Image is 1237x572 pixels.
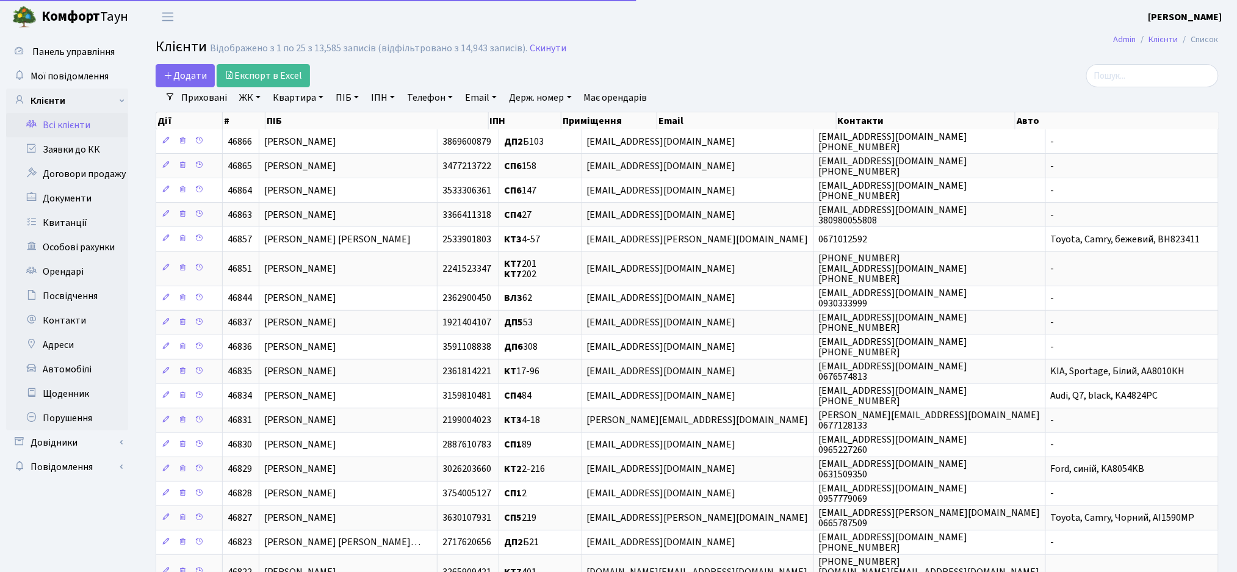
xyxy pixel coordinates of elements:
[264,233,411,246] span: [PERSON_NAME] [PERSON_NAME]
[587,316,736,330] span: [EMAIL_ADDRESS][DOMAIN_NAME]
[504,512,536,525] span: 219
[1051,262,1055,275] span: -
[1051,438,1055,452] span: -
[156,36,207,57] span: Клієнти
[402,87,458,108] a: Телефон
[1149,33,1178,46] a: Клієнти
[504,292,532,305] span: 62
[819,506,1040,530] span: [EMAIL_ADDRESS][PERSON_NAME][DOMAIN_NAME] 0665787509
[210,43,527,54] div: Відображено з 1 по 25 з 13,585 записів (відфільтровано з 14,943 записів).
[504,316,533,330] span: 53
[6,259,128,284] a: Орендарі
[156,112,223,129] th: Дії
[228,438,252,452] span: 46830
[442,365,491,378] span: 2361814221
[228,233,252,246] span: 46857
[819,203,968,227] span: [EMAIL_ADDRESS][DOMAIN_NAME] 380980055808
[6,211,128,235] a: Квитанції
[587,414,809,427] span: [PERSON_NAME][EMAIL_ADDRESS][DOMAIN_NAME]
[587,487,736,501] span: [EMAIL_ADDRESS][DOMAIN_NAME]
[1051,135,1055,148] span: -
[587,438,736,452] span: [EMAIL_ADDRESS][DOMAIN_NAME]
[6,284,128,308] a: Посвідчення
[504,365,516,378] b: КТ
[228,159,252,173] span: 46865
[442,536,491,549] span: 2717620656
[228,414,252,427] span: 46831
[587,463,736,476] span: [EMAIL_ADDRESS][DOMAIN_NAME]
[442,233,491,246] span: 2533901803
[587,512,809,525] span: [EMAIL_ADDRESS][PERSON_NAME][DOMAIN_NAME]
[460,87,502,108] a: Email
[223,112,265,129] th: #
[819,286,968,310] span: [EMAIL_ADDRESS][DOMAIN_NAME] 0930333999
[228,512,252,525] span: 46827
[587,184,736,197] span: [EMAIL_ADDRESS][DOMAIN_NAME]
[1095,27,1237,52] nav: breadcrumb
[587,536,736,549] span: [EMAIL_ADDRESS][DOMAIN_NAME]
[819,530,968,554] span: [EMAIL_ADDRESS][DOMAIN_NAME] [PHONE_NUMBER]
[264,292,337,305] span: [PERSON_NAME]
[6,382,128,406] a: Щоденник
[442,184,491,197] span: 3533306361
[228,341,252,354] span: 46836
[6,235,128,259] a: Особові рахунки
[1051,512,1195,525] span: Toyota, Camry, Чорний, АІ1590МР
[819,433,968,457] span: [EMAIL_ADDRESS][DOMAIN_NAME] 0965227260
[504,292,522,305] b: ВЛ3
[504,135,544,148] span: Б103
[587,341,736,354] span: [EMAIL_ADDRESS][DOMAIN_NAME]
[504,438,522,452] b: СП1
[530,43,566,54] a: Скинути
[228,292,252,305] span: 46844
[504,536,523,549] b: ДП2
[217,64,310,87] a: Експорт в Excel
[1178,33,1219,46] li: Список
[228,365,252,378] span: 46835
[268,87,328,108] a: Квартира
[504,135,523,148] b: ДП2
[504,257,522,270] b: КТ7
[264,487,337,501] span: [PERSON_NAME]
[587,135,736,148] span: [EMAIL_ADDRESS][DOMAIN_NAME]
[1051,341,1055,354] span: -
[819,130,968,154] span: [EMAIL_ADDRESS][DOMAIN_NAME] [PHONE_NUMBER]
[6,308,128,333] a: Контакти
[264,512,337,525] span: [PERSON_NAME]
[442,262,491,275] span: 2241523347
[819,360,968,383] span: [EMAIL_ADDRESS][DOMAIN_NAME] 0676574813
[1051,208,1055,222] span: -
[819,154,968,178] span: [EMAIL_ADDRESS][DOMAIN_NAME] [PHONE_NUMBER]
[234,87,265,108] a: ЖК
[504,341,538,354] span: 308
[6,113,128,137] a: Всі клієнти
[228,135,252,148] span: 46866
[442,341,491,354] span: 3591108838
[156,64,215,87] a: Додати
[587,262,736,275] span: [EMAIL_ADDRESS][DOMAIN_NAME]
[264,208,337,222] span: [PERSON_NAME]
[587,208,736,222] span: [EMAIL_ADDRESS][DOMAIN_NAME]
[819,311,968,335] span: [EMAIL_ADDRESS][DOMAIN_NAME] [PHONE_NUMBER]
[819,457,968,481] span: [EMAIL_ADDRESS][DOMAIN_NAME] 0631509350
[6,89,128,113] a: Клієнти
[228,487,252,501] span: 46828
[264,365,337,378] span: [PERSON_NAME]
[819,335,968,359] span: [EMAIL_ADDRESS][DOMAIN_NAME] [PHONE_NUMBER]
[504,463,545,476] span: 2-216
[264,262,337,275] span: [PERSON_NAME]
[442,316,491,330] span: 1921404107
[228,262,252,275] span: 46851
[264,414,337,427] span: [PERSON_NAME]
[6,162,128,186] a: Договори продажу
[264,316,337,330] span: [PERSON_NAME]
[264,184,337,197] span: [PERSON_NAME]
[265,112,488,129] th: ПІБ
[1051,463,1145,476] span: Ford, синій, KA8054KB
[504,463,522,476] b: КТ2
[1051,316,1055,330] span: -
[504,184,522,197] b: СП6
[12,5,37,29] img: logo.png
[442,389,491,403] span: 3159810481
[504,208,522,222] b: СП4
